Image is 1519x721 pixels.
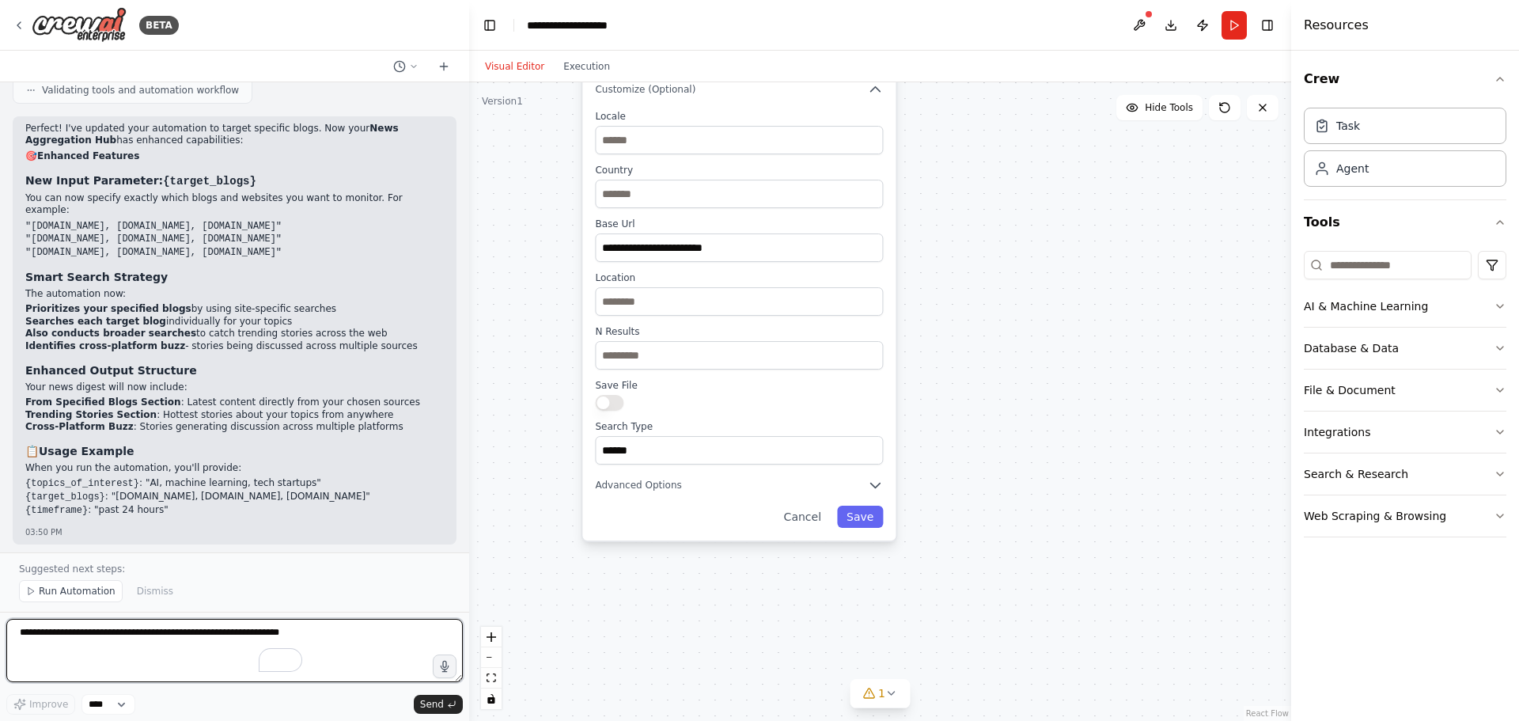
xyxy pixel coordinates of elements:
strong: Cross-Platform Buzz [25,421,134,432]
nav: breadcrumb [527,17,645,33]
button: Integrations [1304,412,1506,453]
label: Search Type [595,420,883,433]
label: Base Url [595,218,883,230]
li: - stories being discussed across multiple sources [25,340,444,353]
button: Customize (Optional) [595,82,883,97]
button: zoom in [481,627,502,647]
img: Logo [32,7,127,43]
p: You can now specify exactly which blogs and websites you want to monitor. For example: [25,192,444,217]
button: AI & Machine Learning [1304,286,1506,327]
li: : "[DOMAIN_NAME], [DOMAIN_NAME], [DOMAIN_NAME]" [25,491,444,504]
div: Task [1336,118,1360,134]
button: Cancel [775,506,831,528]
strong: Enhanced Output Structure [25,364,197,377]
div: Crew [1304,101,1506,199]
h4: Resources [1304,16,1369,35]
span: Dismiss [137,585,173,598]
div: Version 1 [482,95,523,108]
span: Improve [29,698,68,711]
strong: Also conducts broader searches [25,328,196,339]
label: Location [595,271,883,284]
span: Send [420,698,444,711]
div: 03:50 PM [25,526,444,538]
a: React Flow attribution [1246,709,1289,718]
strong: Usage Example [39,445,134,457]
button: Tools [1304,200,1506,245]
strong: Smart Search Strategy [25,271,168,283]
code: "[DOMAIN_NAME], [DOMAIN_NAME], [DOMAIN_NAME]" [25,247,282,258]
button: Run Automation [19,580,123,602]
li: by using site-specific searches [25,303,444,316]
button: Improve [6,694,75,715]
strong: Searches each target blog [25,316,166,327]
button: Hide left sidebar [479,14,501,36]
button: toggle interactivity [481,689,502,709]
strong: Identifies cross-platform buzz [25,340,185,351]
p: Perfect! I've updated your automation to target specific blogs. Now your has enhanced capabilities: [25,123,444,147]
strong: From Specified Blogs Section [25,397,181,408]
label: Country [595,164,883,176]
label: Save File [595,379,883,392]
li: : Hottest stories about your topics from anywhere [25,409,444,422]
li: : "AI, machine learning, tech startups" [25,477,444,491]
button: Web Scraping & Browsing [1304,495,1506,537]
h3: 📋 [25,443,444,459]
div: Tools [1304,245,1506,550]
span: Validating tools and automation workflow [42,84,239,97]
span: 1 [878,685,885,701]
strong: News Aggregation Hub [25,123,399,146]
div: React Flow controls [481,627,502,709]
code: {timeframe} [25,505,88,516]
label: Locale [595,110,883,123]
button: zoom out [481,647,502,668]
p: Suggested next steps: [19,563,450,575]
strong: New Input Parameter [25,174,159,187]
code: {target_blogs} [25,491,105,503]
strong: Enhanced Features [37,150,139,161]
h2: 🎯 [25,150,444,163]
button: Start a new chat [431,57,456,76]
button: Database & Data [1304,328,1506,369]
li: : Latest content directly from your chosen sources [25,397,444,409]
button: Advanced Options [595,477,883,493]
button: Visual Editor [475,57,554,76]
p: Your news digest will now include: [25,381,444,394]
button: Hide right sidebar [1256,14,1278,36]
strong: Trending Stories Section [25,409,157,420]
button: Search & Research [1304,453,1506,495]
button: Switch to previous chat [387,57,425,76]
code: "[DOMAIN_NAME], [DOMAIN_NAME], [DOMAIN_NAME]" [25,233,282,245]
button: fit view [481,668,502,689]
textarea: To enrich screen reader interactions, please activate Accessibility in Grammarly extension settings [6,619,463,682]
button: Hide Tools [1116,95,1203,120]
span: Run Automation [39,585,116,598]
code: {topics_of_interest} [25,478,139,489]
button: Crew [1304,57,1506,101]
span: Hide Tools [1145,101,1193,114]
button: Click to speak your automation idea [433,655,456,678]
p: The automation now: [25,288,444,301]
h3: : [25,173,444,189]
button: Execution [554,57,619,76]
button: Dismiss [129,580,181,602]
div: BETA [139,16,179,35]
span: Customize (Optional) [595,83,695,96]
p: When you run the automation, you'll provide: [25,462,444,475]
strong: Prioritizes your specified blogs [25,303,191,314]
li: to catch trending stories across the web [25,328,444,340]
button: Send [414,695,463,714]
code: "[DOMAIN_NAME], [DOMAIN_NAME], [DOMAIN_NAME]" [25,221,282,232]
button: Save [837,506,883,528]
li: individually for your topics [25,316,444,328]
span: Advanced Options [595,479,681,491]
button: 1 [850,679,911,708]
code: {target_blogs} [163,175,256,188]
div: Agent [1336,161,1369,176]
label: N Results [595,325,883,338]
li: : "past 24 hours" [25,504,444,518]
button: File & Document [1304,370,1506,411]
li: : Stories generating discussion across multiple platforms [25,421,444,434]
